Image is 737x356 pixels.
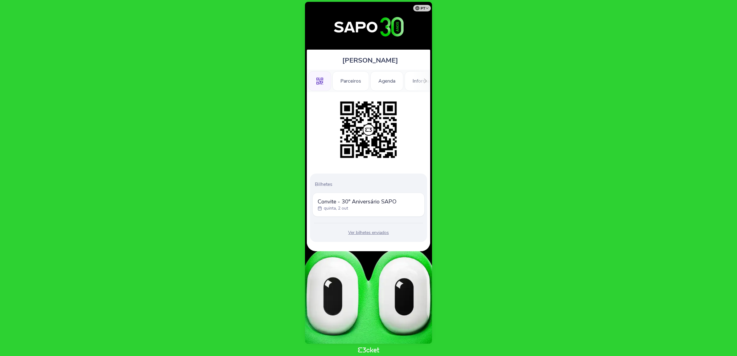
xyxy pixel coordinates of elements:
[312,230,425,236] div: Ver bilhetes enviados
[318,198,397,205] span: Convite - 30º Aniversário SAPO
[337,98,400,161] img: ab61e19e085342cca63437216174e631.png
[370,77,403,84] a: Agenda
[370,71,403,91] div: Agenda
[332,71,369,91] div: Parceiros
[324,205,348,211] p: quinta, 2 out
[342,56,398,65] span: [PERSON_NAME]
[315,181,425,188] p: Bilhetes
[405,71,472,91] div: Informações Adicionais
[311,8,426,47] img: 30º Aniversário SAPO
[332,77,369,84] a: Parceiros
[405,77,472,84] a: Informações Adicionais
